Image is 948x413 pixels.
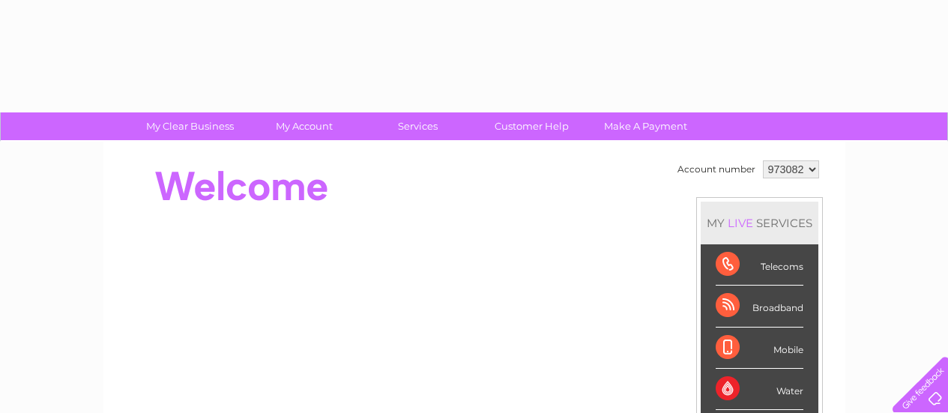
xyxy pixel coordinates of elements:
a: Services [356,112,480,140]
div: Water [716,369,803,410]
a: Make A Payment [584,112,707,140]
a: My Clear Business [128,112,252,140]
div: LIVE [725,216,756,230]
a: My Account [242,112,366,140]
a: Customer Help [470,112,594,140]
td: Account number [674,157,759,182]
div: Telecoms [716,244,803,286]
div: Mobile [716,328,803,369]
div: MY SERVICES [701,202,818,244]
div: Broadband [716,286,803,327]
